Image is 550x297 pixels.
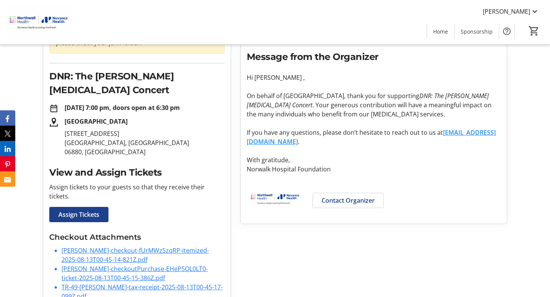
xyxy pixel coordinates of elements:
[61,246,209,264] a: [PERSON_NAME]-checkout-fUrMWzSzqRP-itemized-2025-08-13T00-45-14-821Z.pdf
[247,50,501,64] h2: Message from the Organizer
[61,265,208,282] a: [PERSON_NAME]-checkoutPurchase-EHeP5QL0LT0-ticket-2025-08-13T00-45-15-386Z.pdf
[247,92,419,100] span: On behalf of [GEOGRAPHIC_DATA], thank you for supporting
[527,24,541,38] button: Cart
[65,117,128,126] strong: [GEOGRAPHIC_DATA]
[247,101,492,118] span: . Your generous contribution will have a meaningful impact on the many individuals who benefit fr...
[247,165,501,174] p: Norwalk Hospital Foundation
[58,210,99,219] span: Assign Tickets
[49,182,225,201] p: Assign tickets to your guests so that they receive their tickets.
[65,129,225,157] p: [STREET_ADDRESS] [GEOGRAPHIC_DATA], [GEOGRAPHIC_DATA] 06880, [GEOGRAPHIC_DATA]
[483,7,530,16] span: [PERSON_NAME]
[247,73,501,82] p: Hi [PERSON_NAME] ,
[433,27,448,36] span: Home
[5,3,73,41] img: Nuvance Health's Logo
[312,193,384,208] a: Contact Organizer
[49,69,225,97] h2: DNR: The [PERSON_NAME] [MEDICAL_DATA] Concert
[477,5,545,18] button: [PERSON_NAME]
[247,155,501,165] p: With gratitude,
[427,24,454,39] a: Home
[65,103,180,112] strong: [DATE] 7:00 pm, doors open at 6:30 pm
[247,183,303,215] img: Nuvance Health logo
[49,104,58,113] mat-icon: date_range
[247,128,501,146] p: If you have any questions, please don’t hesitate to reach out to us at .
[49,231,225,243] h3: Checkout Attachments
[499,24,514,39] button: Help
[455,24,499,39] a: Sponsorship
[49,166,225,179] h2: View and Assign Tickets
[322,196,375,205] span: Contact Organizer
[49,207,108,222] a: Assign Tickets
[461,27,493,36] span: Sponsorship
